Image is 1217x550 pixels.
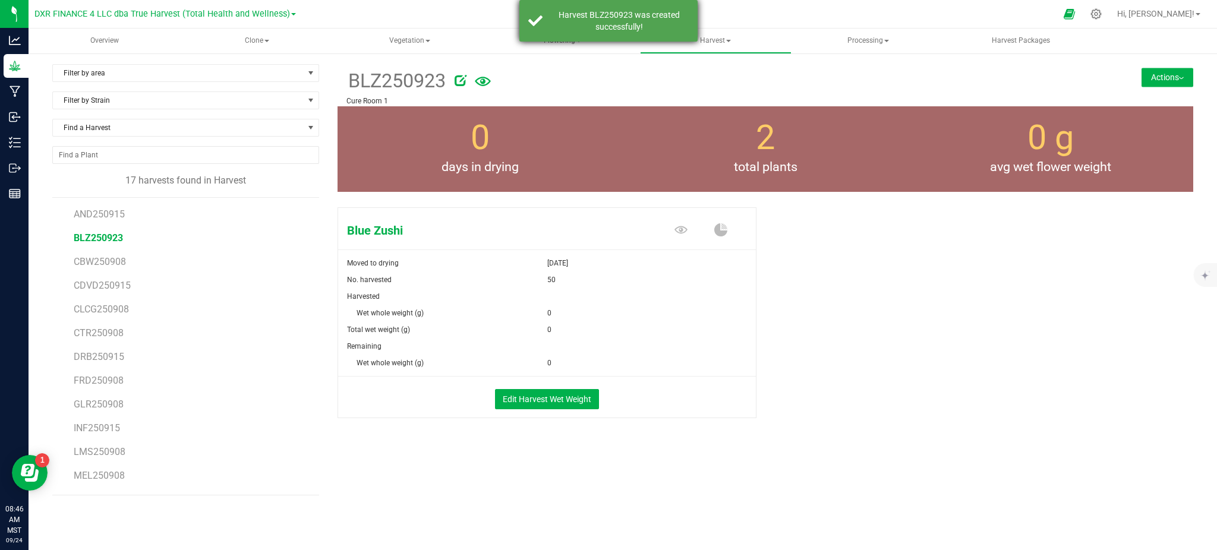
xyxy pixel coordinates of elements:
button: Edit Harvest Wet Weight [495,389,599,409]
span: CTR250908 [74,327,124,339]
span: avg wet flower weight [908,157,1193,176]
input: NO DATA FOUND [53,147,319,163]
span: ORB250915 [74,494,124,505]
span: 0 [547,321,551,338]
span: 50 [547,271,556,288]
div: Harvest BLZ250923 was created successfully! [549,9,689,33]
span: Wet whole weight (g) [357,359,424,367]
a: Harvest Packages [945,29,1097,53]
span: INF250915 [74,422,120,434]
div: Manage settings [1089,8,1104,20]
span: Wet whole weight (g) [357,309,424,317]
span: select [304,65,319,81]
span: Blue Zushi [338,222,617,239]
span: Processing [793,29,944,53]
span: [DATE] [547,255,568,271]
p: 08:46 AM MST [5,504,23,536]
span: Harvest Packages [976,36,1066,46]
span: MEL250908 [74,470,125,481]
span: CBW250908 [74,256,126,267]
span: Filter by area [53,65,304,81]
group-info-box: Total number of plants [632,106,899,192]
a: Processing [793,29,944,53]
span: CDVD250915 [74,280,131,291]
inline-svg: Manufacturing [9,86,21,97]
group-info-box: Average wet flower weight [917,106,1184,192]
iframe: Resource center unread badge [35,453,49,467]
span: Clone [182,29,332,53]
span: Find a Harvest [53,119,304,136]
inline-svg: Analytics [9,34,21,46]
a: Vegetation [334,29,485,53]
span: 0 [547,305,551,321]
inline-svg: Inventory [9,137,21,148]
p: 09/24 [5,536,23,545]
span: DXR FINANCE 4 LLC dba True Harvest (Total Health and Wellness) [34,9,290,19]
span: FRD250908 [74,375,124,386]
span: Remaining [347,342,382,350]
span: 0 g [1027,118,1074,157]
span: CLCG250908 [74,304,129,315]
a: Overview [29,29,180,53]
span: Open Ecommerce Menu [1056,2,1083,26]
p: Cure Room 1 [346,96,1042,106]
span: 2 [756,118,775,157]
span: AND250915 [74,208,125,220]
span: Flowering [487,29,638,53]
inline-svg: Inbound [9,111,21,123]
span: Harvested [347,292,380,301]
span: DRB250915 [74,351,124,362]
a: Harvest [640,29,792,53]
span: Overview [74,36,135,46]
span: BLZ250923 [74,232,123,244]
span: total plants [623,157,908,176]
span: Moved to drying [347,259,399,267]
span: Total wet weight (g) [347,325,410,334]
span: GLR250908 [74,399,124,410]
span: 0 [471,118,490,157]
div: 17 harvests found in Harvest [52,173,319,188]
span: BLZ250923 [346,67,446,96]
span: Filter by Strain [53,92,304,109]
span: No. harvested [347,276,392,284]
inline-svg: Outbound [9,162,21,174]
group-info-box: Days in drying [346,106,614,192]
inline-svg: Grow [9,60,21,72]
inline-svg: Reports [9,188,21,200]
span: 0 [547,355,551,371]
a: Clone [181,29,333,53]
a: Flowering [487,29,638,53]
span: LMS250908 [74,446,125,457]
span: days in drying [338,157,623,176]
iframe: Resource center [12,455,48,491]
button: Actions [1142,68,1193,87]
span: Hi, [PERSON_NAME]! [1117,9,1194,18]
